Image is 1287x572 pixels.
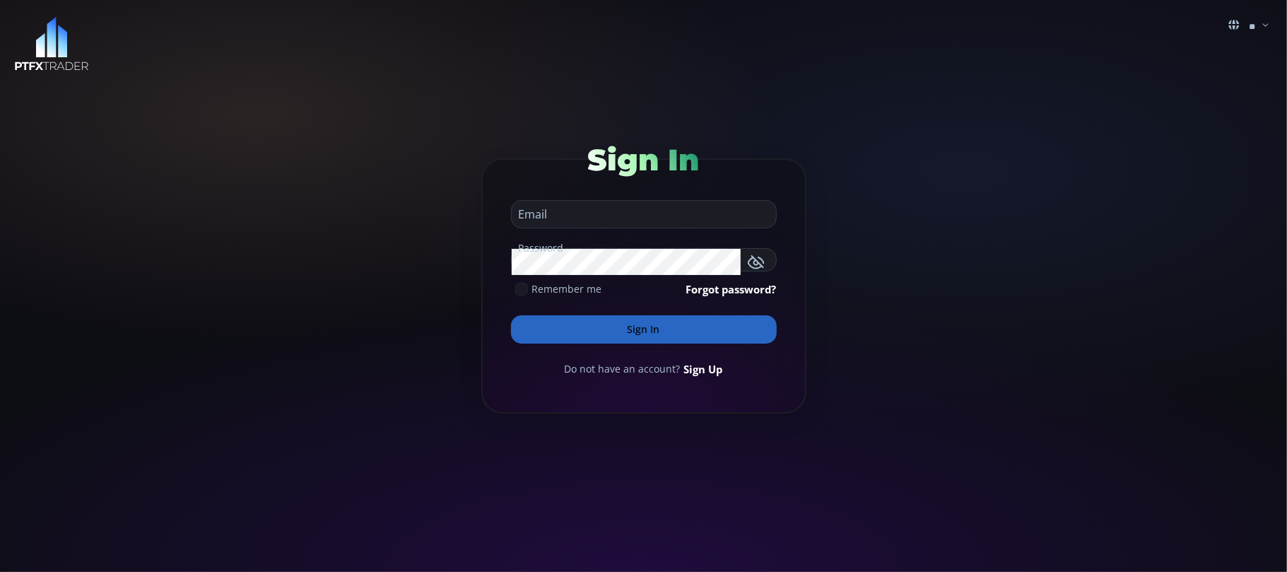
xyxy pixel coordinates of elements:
span: Remember me [532,281,602,296]
a: Forgot password? [686,281,777,297]
div: Do not have an account? [511,361,777,377]
img: LOGO [14,17,89,71]
span: Sign In [588,141,700,178]
button: Sign In [511,315,777,344]
a: Sign Up [684,361,723,377]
